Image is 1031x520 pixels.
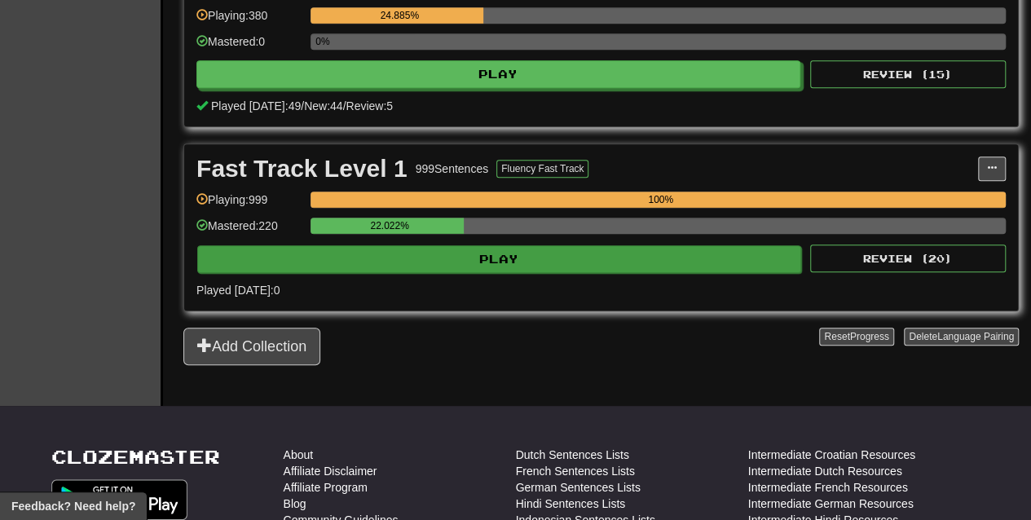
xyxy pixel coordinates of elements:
[904,328,1019,346] button: DeleteLanguage Pairing
[748,479,908,496] a: Intermediate French Resources
[196,33,302,60] div: Mastered: 0
[748,496,914,512] a: Intermediate German Resources
[516,463,635,479] a: French Sentences Lists
[819,328,893,346] button: ResetProgress
[284,447,314,463] a: About
[346,99,393,112] span: Review: 5
[51,479,188,520] img: Get it on Google Play
[315,192,1006,208] div: 100%
[301,99,304,112] span: /
[810,245,1006,272] button: Review (20)
[304,99,342,112] span: New: 44
[284,479,368,496] a: Affiliate Program
[196,284,280,297] span: Played [DATE]: 0
[516,496,626,512] a: Hindi Sentences Lists
[937,331,1014,342] span: Language Pairing
[315,7,483,24] div: 24.885%
[211,99,301,112] span: Played [DATE]: 49
[196,156,408,181] div: Fast Track Level 1
[197,245,801,273] button: Play
[343,99,346,112] span: /
[11,498,135,514] span: Open feedback widget
[850,331,889,342] span: Progress
[748,463,902,479] a: Intermediate Dutch Resources
[183,328,320,365] button: Add Collection
[416,161,489,177] div: 999 Sentences
[516,479,641,496] a: German Sentences Lists
[196,60,800,88] button: Play
[748,447,915,463] a: Intermediate Croatian Resources
[284,496,306,512] a: Blog
[284,463,377,479] a: Affiliate Disclaimer
[196,192,302,218] div: Playing: 999
[810,60,1006,88] button: Review (15)
[51,447,220,467] a: Clozemaster
[496,160,588,178] button: Fluency Fast Track
[315,218,464,234] div: 22.022%
[516,447,629,463] a: Dutch Sentences Lists
[196,218,302,245] div: Mastered: 220
[196,7,302,34] div: Playing: 380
